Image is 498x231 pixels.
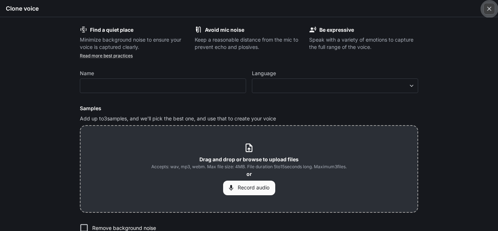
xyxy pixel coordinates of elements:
p: Language [252,71,276,76]
b: or [246,171,252,177]
p: Add up to 3 samples, and we'll pick the best one, and use that to create your voice [80,115,418,122]
h5: Clone voice [6,4,39,12]
div: ​ [252,82,418,89]
p: Name [80,71,94,76]
b: Drag and drop or browse to upload files [199,156,299,162]
a: Read more best practices [80,53,133,58]
p: Speak with a variety of emotions to capture the full range of the voice. [309,36,418,51]
p: Keep a reasonable distance from the mic to prevent echo and plosives. [195,36,304,51]
button: Record audio [223,181,275,195]
b: Avoid mic noise [205,27,244,33]
span: Accepts: wav, mp3, webm. Max file size: 4MB. File duration 5 to 15 seconds long. Maximum 3 files. [151,163,347,170]
h6: Samples [80,105,418,112]
p: Minimize background noise to ensure your voice is captured clearly. [80,36,189,51]
b: Find a quiet place [90,27,133,33]
b: Be expressive [319,27,354,33]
